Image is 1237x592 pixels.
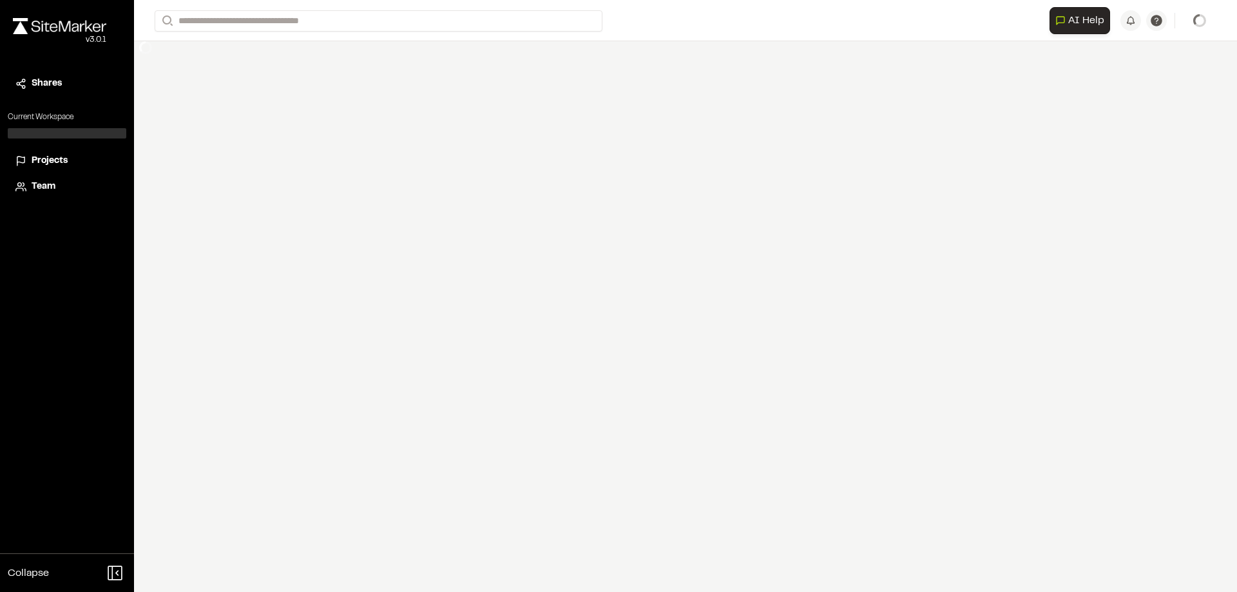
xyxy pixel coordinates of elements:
[15,77,119,91] a: Shares
[1050,7,1115,34] div: Open AI Assistant
[1068,13,1104,28] span: AI Help
[1050,7,1110,34] button: Open AI Assistant
[32,180,55,194] span: Team
[155,10,178,32] button: Search
[8,566,49,581] span: Collapse
[8,111,126,123] p: Current Workspace
[32,154,68,168] span: Projects
[15,154,119,168] a: Projects
[13,34,106,46] div: Oh geez...please don't...
[13,18,106,34] img: rebrand.png
[15,180,119,194] a: Team
[32,77,62,91] span: Shares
